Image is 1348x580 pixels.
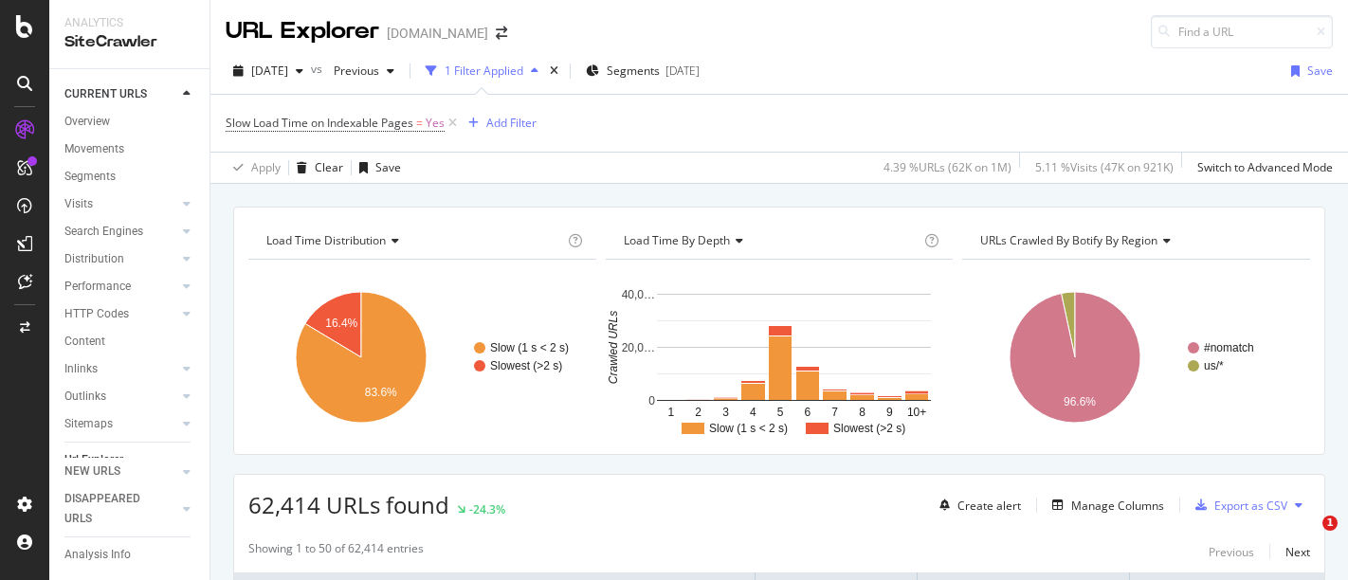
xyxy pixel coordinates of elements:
[248,275,591,440] svg: A chart.
[325,317,357,330] text: 16.4%
[64,249,177,269] a: Distribution
[667,406,674,419] text: 1
[883,159,1011,175] div: 4.39 % URLs ( 62K on 1M )
[1190,153,1333,183] button: Switch to Advanced Mode
[64,84,147,104] div: CURRENT URLS
[607,311,620,384] text: Crawled URLs
[722,406,729,419] text: 3
[1322,516,1338,531] span: 1
[64,112,110,132] div: Overview
[64,249,124,269] div: Distribution
[365,386,397,399] text: 83.6%
[776,406,783,419] text: 5
[416,115,423,131] span: =
[326,56,402,86] button: Previous
[804,406,811,419] text: 6
[490,359,562,372] text: Slowest (>2 s)
[1151,15,1333,48] input: Find a URL
[469,501,505,517] div: -24.3%
[64,414,113,434] div: Sitemaps
[1197,159,1333,175] div: Switch to Advanced Mode
[418,56,546,86] button: 1 Filter Applied
[64,359,177,379] a: Inlinks
[624,232,730,248] span: Load Time by Depth
[64,489,177,529] a: DISAPPEARED URLS
[64,332,105,352] div: Content
[976,226,1293,256] h4: URLs Crawled By Botify By region
[352,153,401,183] button: Save
[962,275,1304,440] div: A chart.
[64,139,124,159] div: Movements
[64,545,196,565] a: Analysis Info
[648,394,655,408] text: 0
[64,450,196,470] a: Url Explorer
[64,359,98,379] div: Inlinks
[859,406,865,419] text: 8
[64,387,177,407] a: Outlinks
[831,406,838,419] text: 7
[64,545,131,565] div: Analysis Info
[546,62,562,81] div: times
[486,115,537,131] div: Add Filter
[251,159,281,175] div: Apply
[445,63,523,79] div: 1 Filter Applied
[886,406,893,419] text: 9
[64,194,93,214] div: Visits
[932,490,1021,520] button: Create alert
[496,27,507,40] div: arrow-right-arrow-left
[490,341,569,354] text: Slow (1 s < 2 s)
[311,61,326,77] span: vs
[957,498,1021,514] div: Create alert
[64,167,196,187] a: Segments
[64,462,177,481] a: NEW URLS
[1035,159,1174,175] div: 5.11 % Visits ( 47K on 921K )
[578,56,707,86] button: Segments[DATE]
[64,15,194,31] div: Analytics
[64,84,177,104] a: CURRENT URLS
[248,489,449,520] span: 62,414 URLs found
[226,15,379,47] div: URL Explorer
[64,414,177,434] a: Sitemaps
[695,406,701,419] text: 2
[606,275,948,440] svg: A chart.
[1064,395,1096,408] text: 96.6%
[64,387,106,407] div: Outlinks
[226,153,281,183] button: Apply
[620,226,921,256] h4: Load Time Performance by Depth
[426,110,445,136] span: Yes
[461,112,537,135] button: Add Filter
[64,304,177,324] a: HTTP Codes
[226,56,311,86] button: [DATE]
[621,341,654,354] text: 20,0…
[1214,498,1287,514] div: Export as CSV
[64,222,177,242] a: Search Engines
[1045,494,1164,517] button: Manage Columns
[907,406,926,419] text: 10+
[1209,540,1254,563] button: Previous
[64,194,177,214] a: Visits
[64,277,177,297] a: Performance
[263,226,564,256] h4: Load Time Distribution
[315,159,343,175] div: Clear
[248,540,424,563] div: Showing 1 to 50 of 62,414 entries
[266,232,386,248] span: Load Time Distribution
[64,304,129,324] div: HTTP Codes
[64,222,143,242] div: Search Engines
[1188,490,1287,520] button: Export as CSV
[833,422,905,435] text: Slowest (>2 s)
[64,489,160,529] div: DISAPPEARED URLS
[64,112,196,132] a: Overview
[64,332,196,352] a: Content
[621,288,654,301] text: 40,0…
[289,153,343,183] button: Clear
[64,31,194,53] div: SiteCrawler
[1209,544,1254,560] div: Previous
[1071,498,1164,514] div: Manage Columns
[1307,63,1333,79] div: Save
[750,406,756,419] text: 4
[375,159,401,175] div: Save
[1204,341,1254,354] text: #nomatch
[709,422,788,435] text: Slow (1 s < 2 s)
